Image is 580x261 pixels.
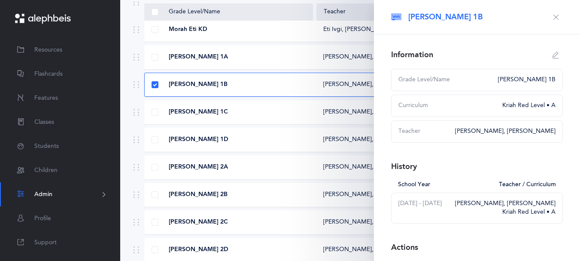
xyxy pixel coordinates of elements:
span: [PERSON_NAME] 2B [169,190,228,199]
div: School Year [398,181,494,189]
div: [PERSON_NAME]‪, + 2‬ [323,190,384,199]
div: [PERSON_NAME]‪, + 1‬ [323,80,384,89]
span: [PERSON_NAME] 1B [169,80,228,89]
div: [PERSON_NAME], [PERSON_NAME] [455,127,556,136]
div: [PERSON_NAME]‪, + 2‬ [323,218,384,227]
div: Teacher [324,8,410,16]
div: [PERSON_NAME]‪, + 2‬ [323,163,384,172]
span: [PERSON_NAME] 1B [408,12,483,22]
span: [PERSON_NAME] 2A [169,163,228,172]
span: Morah Eti KD [169,25,207,34]
span: [PERSON_NAME] 1A [169,53,228,61]
div: Kriah Red Level • A [497,101,556,110]
div: Grade Level/Name [152,8,306,16]
span: Admin [34,190,52,199]
div: [PERSON_NAME]‪, + 1‬ [323,135,384,144]
span: Flashcards [34,70,63,79]
span: [PERSON_NAME] 2C [169,218,228,227]
span: [PERSON_NAME] 2D [169,246,228,254]
div: Eti Ivgi, [PERSON_NAME] [323,25,394,34]
div: Information [391,49,433,60]
span: [PERSON_NAME] 1C [169,108,228,117]
div: Grade Level/Name [398,76,493,84]
div: Teacher / Curriculum [494,181,556,189]
span: [PERSON_NAME] 1D [169,135,228,144]
span: Classes [34,118,54,127]
span: Resources [34,46,62,55]
div: [PERSON_NAME]‪, + 2‬ [323,246,384,254]
span: Profile [34,214,51,223]
div: [DATE] - [DATE] [398,200,450,217]
div: Actions [391,242,418,253]
div: Kriah Red Level • A [455,208,556,217]
div: [PERSON_NAME]‪, + 1‬ [323,108,384,117]
iframe: Drift Widget Chat Controller [537,218,570,251]
div: History [391,161,417,172]
div: [PERSON_NAME] 1B [493,76,556,84]
div: [PERSON_NAME], [PERSON_NAME] [455,200,556,208]
span: Features [34,94,58,103]
div: Teacher [398,127,450,136]
div: Curriculum [398,101,497,110]
div: [PERSON_NAME]‪, + 1‬ [323,53,384,61]
span: Support [34,238,57,247]
span: Children [34,166,58,175]
span: Students [34,142,59,151]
